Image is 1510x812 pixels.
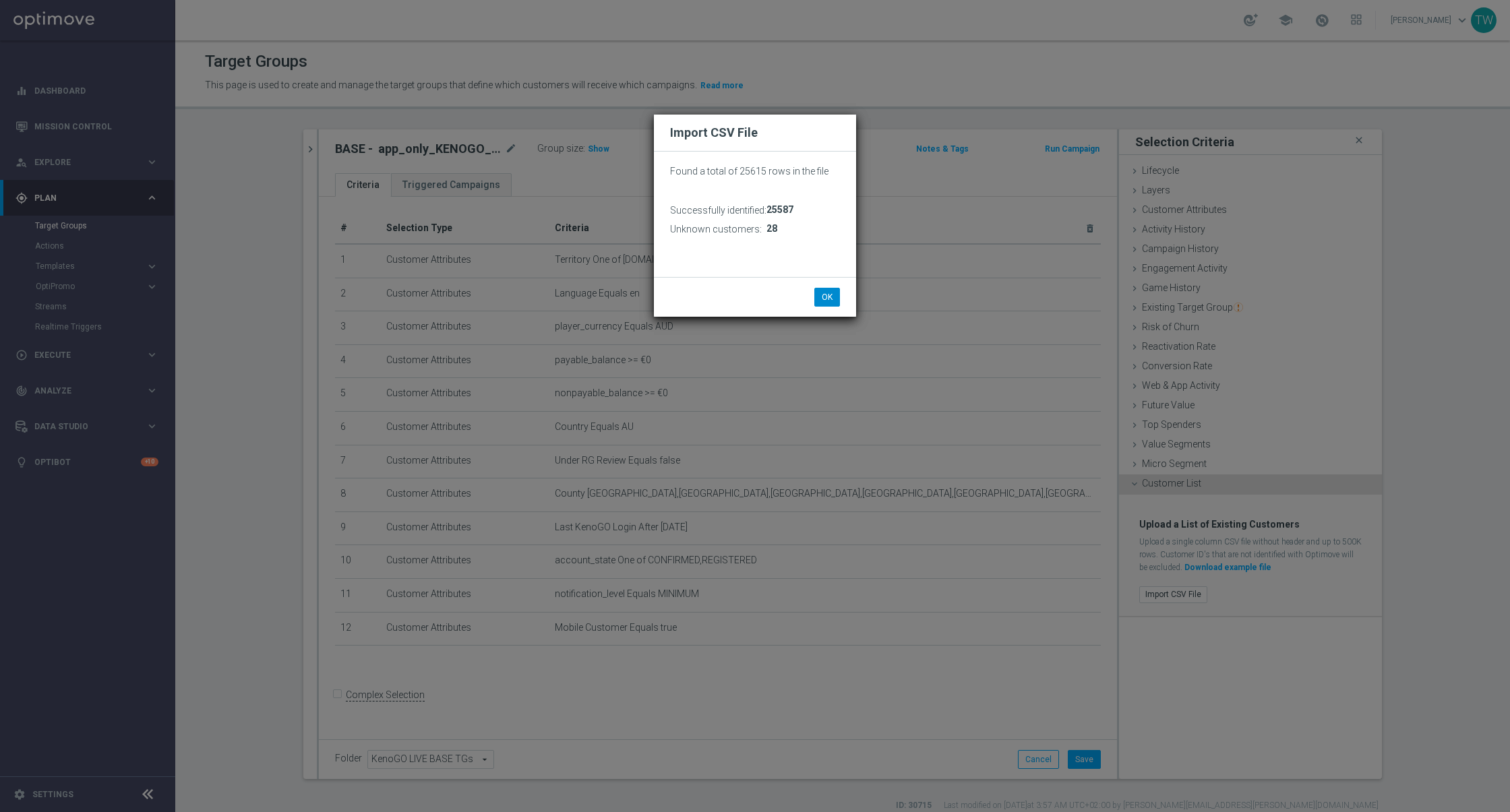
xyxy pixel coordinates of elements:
[766,204,793,216] span: 25587
[670,125,840,141] h2: Import CSV File
[670,165,840,177] p: Found a total of 25615 rows in the file
[766,223,777,235] span: 28
[670,223,762,235] h3: Unknown customers:
[670,204,766,216] h3: Successfully identified:
[814,288,840,307] button: OK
